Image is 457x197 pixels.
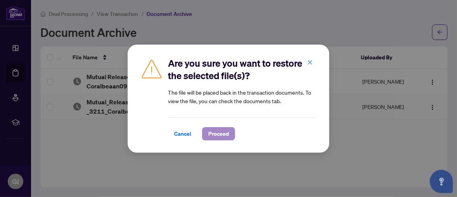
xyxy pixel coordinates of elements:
article: The file will be placed back in the transaction documents. To view the file, you can check the do... [168,88,317,105]
h2: Are you sure you want to restore the selected file(s)? [168,57,317,82]
button: Cancel [168,127,197,140]
button: Open asap [430,170,453,193]
span: Cancel [174,128,191,140]
img: Caution Icon [140,57,163,80]
button: Proceed [202,127,235,140]
span: Proceed [208,128,229,140]
span: close [307,60,313,65]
